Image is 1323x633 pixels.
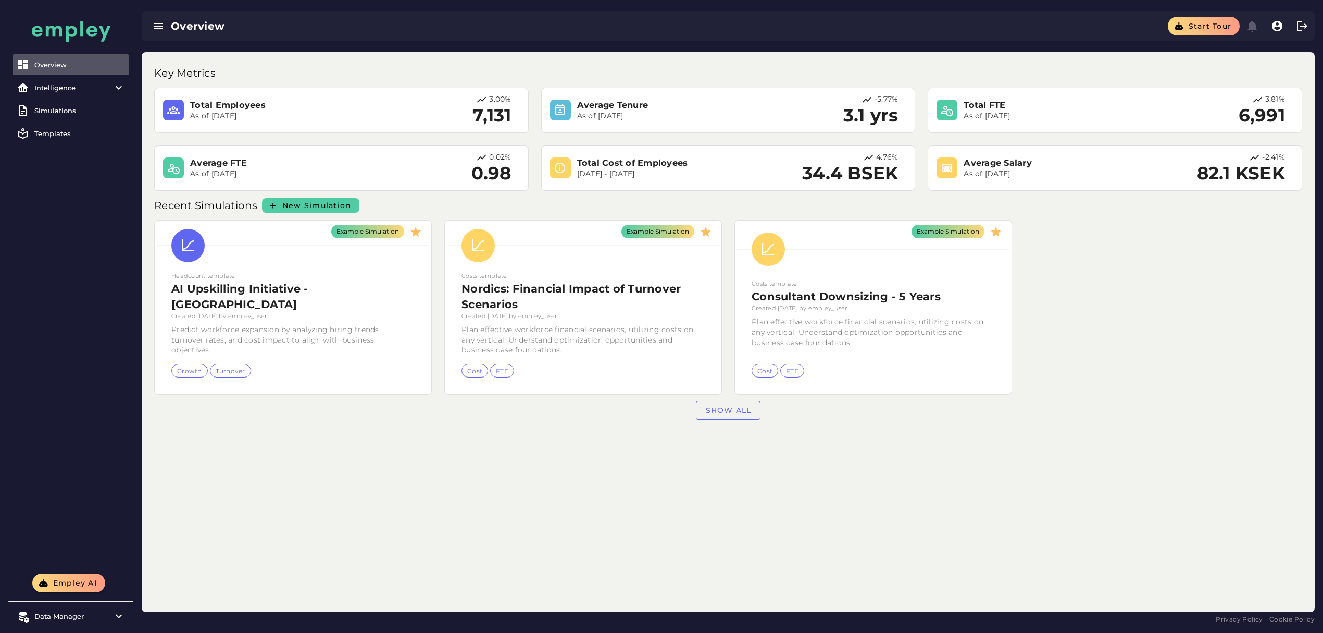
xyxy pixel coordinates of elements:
[705,406,751,415] span: Show all
[1168,17,1240,35] button: Start tour
[190,99,368,111] h3: Total Employees
[802,163,898,184] h2: 34.4 BSEK
[875,94,898,105] p: -5.77%
[34,106,125,115] div: Simulations
[876,152,898,163] p: 4.76%
[1197,163,1285,184] h2: 82.1 KSEK
[190,157,368,169] h3: Average FTE
[964,111,1142,121] p: As of [DATE]
[1188,21,1231,31] span: Start tour
[282,201,352,210] span: New Simulation
[13,100,129,121] a: Simulations
[154,65,218,81] p: Key Metrics
[262,198,360,213] a: New Simulation
[1239,105,1285,126] h2: 6,991
[1216,614,1263,625] a: Privacy Policy
[190,111,368,121] p: As of [DATE]
[964,99,1142,111] h3: Total FTE
[34,60,125,69] div: Overview
[1269,614,1315,625] a: Cookie Policy
[577,99,755,111] h3: Average Tenure
[964,169,1142,179] p: As of [DATE]
[190,169,368,179] p: As of [DATE]
[489,152,511,163] p: 0.02%
[13,123,129,144] a: Templates
[577,169,755,179] p: [DATE] - [DATE]
[1265,94,1285,105] p: 3.81%
[13,54,129,75] a: Overview
[34,612,107,620] div: Data Manager
[52,578,97,588] span: Empley AI
[171,19,669,33] div: Overview
[34,129,125,138] div: Templates
[32,574,105,592] button: Empley AI
[471,163,511,184] h2: 0.98
[577,111,755,121] p: As of [DATE]
[696,401,760,420] a: Show all
[964,157,1142,169] h3: Average Salary
[489,94,511,105] p: 3.00%
[577,157,755,169] h3: Total Cost of Employees
[1262,152,1285,163] p: -2.41%
[154,197,260,214] p: Recent Simulations
[472,105,511,126] h2: 7,131
[843,105,898,126] h2: 3.1 yrs
[34,83,107,92] div: Intelligence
